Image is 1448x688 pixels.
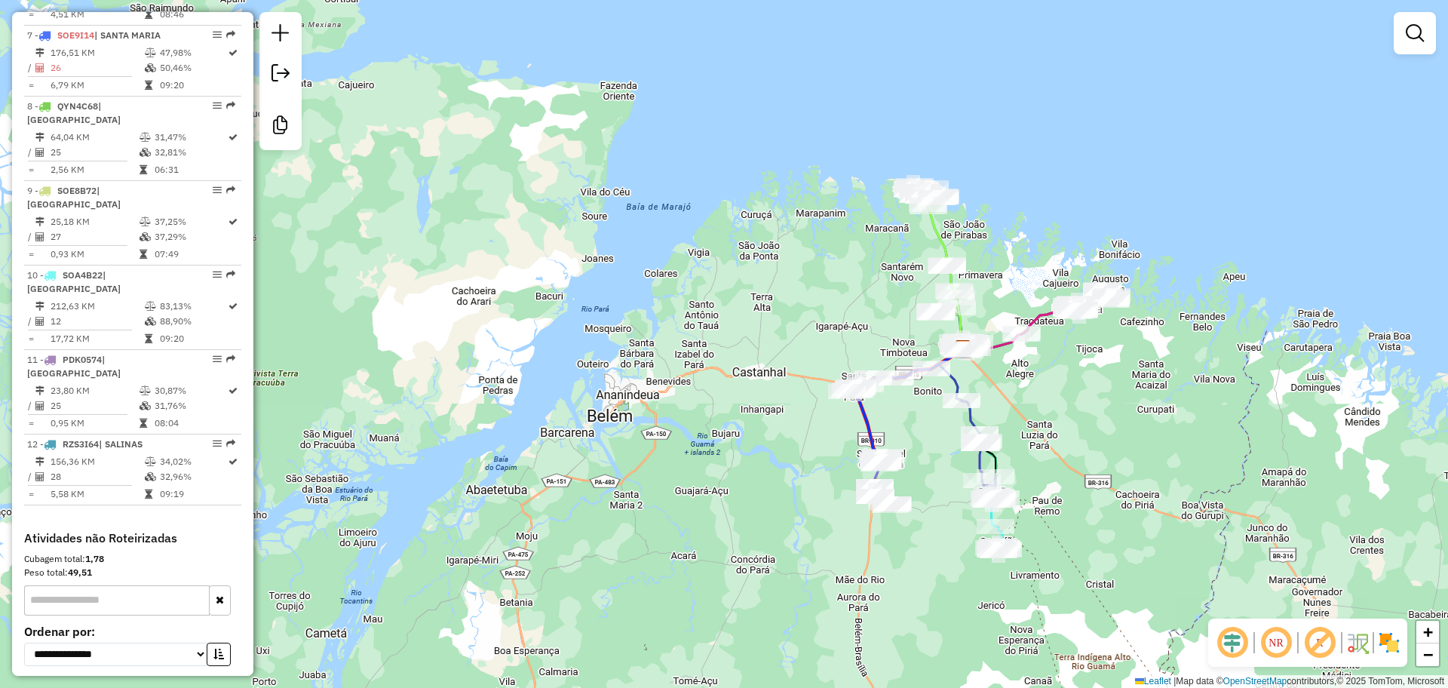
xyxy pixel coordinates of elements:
td: 0,95 KM [50,416,139,431]
i: % de utilização da cubagem [145,472,156,481]
td: / [27,145,35,160]
i: Tempo total em rota [145,81,152,90]
td: = [27,78,35,93]
span: | SALINAS [99,438,143,450]
div: Cubagem total: [24,552,241,566]
i: Rota otimizada [229,302,238,311]
i: % de utilização da cubagem [140,232,151,241]
i: Rota otimizada [229,217,238,226]
a: Exportar sessão [265,58,296,92]
td: 06:31 [154,162,227,177]
i: Rota otimizada [229,457,238,466]
span: − [1423,645,1433,664]
i: Total de Atividades [35,401,44,410]
td: 212,63 KM [50,299,144,314]
td: 23,80 KM [50,383,139,398]
td: 32,81% [154,145,227,160]
i: Rota otimizada [229,48,238,57]
span: SOA4B22 [63,269,103,281]
td: 09:20 [159,78,227,93]
td: = [27,247,35,262]
em: Rota exportada [226,270,235,279]
td: 32,96% [159,469,227,484]
td: 12 [50,314,144,329]
span: Ocultar deslocamento [1214,625,1250,661]
td: 25 [50,398,139,413]
td: 0,93 KM [50,247,139,262]
td: 4,51 KM [50,7,144,22]
i: Total de Atividades [35,148,44,157]
span: 10 - [27,269,121,294]
img: Exibir/Ocultar setores [1377,631,1401,655]
i: Rota otimizada [229,386,238,395]
td: = [27,331,35,346]
span: 11 - [27,354,121,379]
i: % de utilização da cubagem [145,317,156,326]
td: 08:04 [154,416,227,431]
td: 25 [50,145,139,160]
td: 30,87% [154,383,227,398]
i: Total de Atividades [35,317,44,326]
td: / [27,398,35,413]
i: Distância Total [35,302,44,311]
em: Opções [213,186,222,195]
em: Opções [213,101,222,110]
td: 64,04 KM [50,130,139,145]
td: = [27,162,35,177]
em: Rota exportada [226,101,235,110]
a: OpenStreetMap [1223,676,1287,686]
td: / [27,469,35,484]
em: Rota exportada [226,30,235,39]
span: | [1173,676,1176,686]
span: SOE9I14 [57,29,94,41]
td: 34,02% [159,454,227,469]
td: 37,25% [154,214,227,229]
td: 17,72 KM [50,331,144,346]
td: 156,36 KM [50,454,144,469]
a: Zoom in [1416,621,1439,643]
td: 6,79 KM [50,78,144,93]
div: Atividade não roteirizada - AQUASALES [911,180,949,195]
span: QYN4C68 [57,100,98,112]
em: Opções [213,270,222,279]
span: 12 - [27,438,143,450]
i: Total de Atividades [35,63,44,72]
span: 8 - [27,100,121,125]
span: 9 - [27,185,121,210]
a: Nova sessão e pesquisa [265,18,296,52]
i: Distância Total [35,457,44,466]
div: Map data © contributors,© 2025 TomTom, Microsoft [1131,675,1448,688]
td: / [27,314,35,329]
strong: 49,51 [68,567,92,578]
i: % de utilização do peso [140,217,151,226]
i: Tempo total em rota [145,334,152,343]
td: 26 [50,60,144,75]
button: Ordem crescente [207,643,231,666]
td: = [27,487,35,502]
a: Leaflet [1135,676,1171,686]
span: Ocultar NR [1258,625,1294,661]
i: % de utilização da cubagem [140,148,151,157]
label: Ordenar por: [24,622,241,640]
img: GP7 MATRIZ [953,339,973,359]
td: 08:46 [159,7,227,22]
i: Total de Atividades [35,232,44,241]
img: Fluxo de ruas [1345,631,1370,655]
i: Distância Total [35,133,44,142]
td: 50,46% [159,60,227,75]
a: Criar modelo [265,110,296,144]
td: 83,13% [159,299,227,314]
td: 31,47% [154,130,227,145]
i: % de utilização do peso [145,302,156,311]
i: % de utilização do peso [140,133,151,142]
i: Distância Total [35,217,44,226]
td: = [27,7,35,22]
td: 25,18 KM [50,214,139,229]
td: 09:20 [159,331,227,346]
i: Tempo total em rota [140,250,147,259]
td: 27 [50,229,139,244]
div: Peso total: [24,566,241,579]
td: / [27,229,35,244]
i: Distância Total [35,386,44,395]
span: RZS3I64 [63,438,99,450]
